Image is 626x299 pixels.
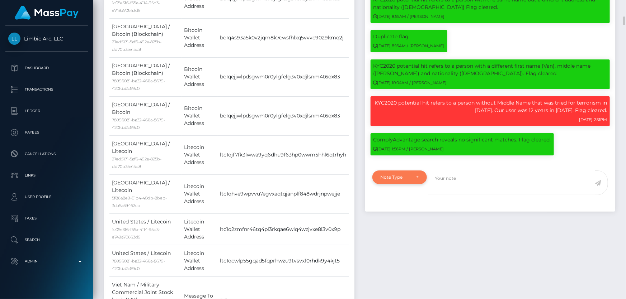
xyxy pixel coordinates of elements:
[5,209,88,227] a: Taxes
[109,174,182,213] td: [GEOGRAPHIC_DATA] / Litecoin
[8,63,85,73] p: Dashboard
[109,57,182,96] td: [GEOGRAPHIC_DATA] / Bitcoin (Blockchain)
[217,135,349,174] td: ltc1qjf7fk3lwwa9yq6dhu9f63hp0wwm5hhl6qtrhyh
[5,167,88,184] a: Links
[5,59,88,77] a: Dashboard
[381,174,411,180] div: Note Type
[112,0,160,13] small: 1c05e3f6-f55a-4114-95b3-e749a70663d9
[373,80,447,85] small: [DATE] 10:04AM / [PERSON_NAME]
[112,259,165,271] small: 78996081-ba32-466a-8679-420fda2c69c0
[372,170,427,184] button: Note Type
[5,145,88,163] a: Cancellations
[5,231,88,249] a: Search
[182,135,218,174] td: Litecoin Wallet Address
[112,78,165,91] small: 78996081-ba32-466a-8679-420fda2c69c0
[182,174,218,213] td: Litecoin Wallet Address
[112,117,165,130] small: 78996081-ba32-466a-8679-420fda2c69c0
[5,252,88,270] a: Admin
[217,245,349,276] td: ltc1qcwlp55gqad5fqprhwzu9tvsvxf0rhdk9y4kjt5
[217,96,349,135] td: bc1qejjwlpdsgwm0r0ylgfelg3v0xdjlsnm4t6dx83
[182,96,218,135] td: Bitcoin Wallet Address
[109,18,182,57] td: [GEOGRAPHIC_DATA] / Bitcoin (Blockchain)
[5,81,88,98] a: Transactions
[5,124,88,141] a: Payees
[373,146,444,151] small: [DATE] 1:56PM / [PERSON_NAME]
[109,96,182,135] td: [GEOGRAPHIC_DATA] / Bitcoin
[217,213,349,245] td: ltc1q2zmfnr46tq4pl3rkqae6wlq4wzjvxe8l3v0x9p
[373,136,551,144] p: ComplyAdvantage search reveals no significant matches. Flag cleared.
[8,127,85,138] p: Payees
[182,213,218,245] td: Litecoin Wallet Address
[579,117,607,122] small: [DATE] 2:51PM
[8,33,20,45] img: Limbic Arc, LLC
[373,33,444,40] p: Duplicate flag.
[182,245,218,276] td: Litecoin Wallet Address
[8,170,85,181] p: Links
[217,174,349,213] td: ltc1qhve9wpvvu7egvxaqtqjanplf848wdrjnpwejje
[182,57,218,96] td: Bitcoin Wallet Address
[373,43,444,48] small: [DATE] 8:16AM / [PERSON_NAME]
[8,213,85,224] p: Taxes
[373,14,445,19] small: [DATE] 8:55AM / [PERSON_NAME]
[109,245,182,276] td: United States / Litecoin
[8,106,85,116] p: Ledger
[8,235,85,245] p: Search
[112,39,161,52] small: 27ed5171-5af6-492a-825b-dd70b35e15b8
[5,35,88,42] span: Limbic Arc, LLC
[8,256,85,267] p: Admin
[5,102,88,120] a: Ledger
[217,18,349,57] td: bc1q4s93a5k0v2jqm8k7cwsfhlxq5vvvc9029kmq2j
[112,227,160,240] small: 1c05e3f6-f55a-4114-95b3-e749a70663d9
[112,196,167,208] small: 5f86a8e9-01b4-40db-8beb-3cb5a59462cb
[15,6,79,20] img: MassPay Logo
[109,213,182,245] td: United States / Litecoin
[8,192,85,202] p: User Profile
[8,149,85,159] p: Cancellations
[112,156,161,169] small: 27ed5171-5af6-492a-825b-dd70b35e15b8
[217,57,349,96] td: bc1qejjwlpdsgwm0r0ylgfelg3v0xdjlsnm4t6dx83
[373,62,607,77] p: KYC2020 potential hit refers to a person with a different first name (Van), middle name ([PERSON_...
[5,188,88,206] a: User Profile
[373,99,607,114] p: KYC2020 potential hit refers to a person without Middle Name that was tried for terrorism in [DAT...
[109,135,182,174] td: [GEOGRAPHIC_DATA] / Litecoin
[8,84,85,95] p: Transactions
[182,18,218,57] td: Bitcoin Wallet Address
